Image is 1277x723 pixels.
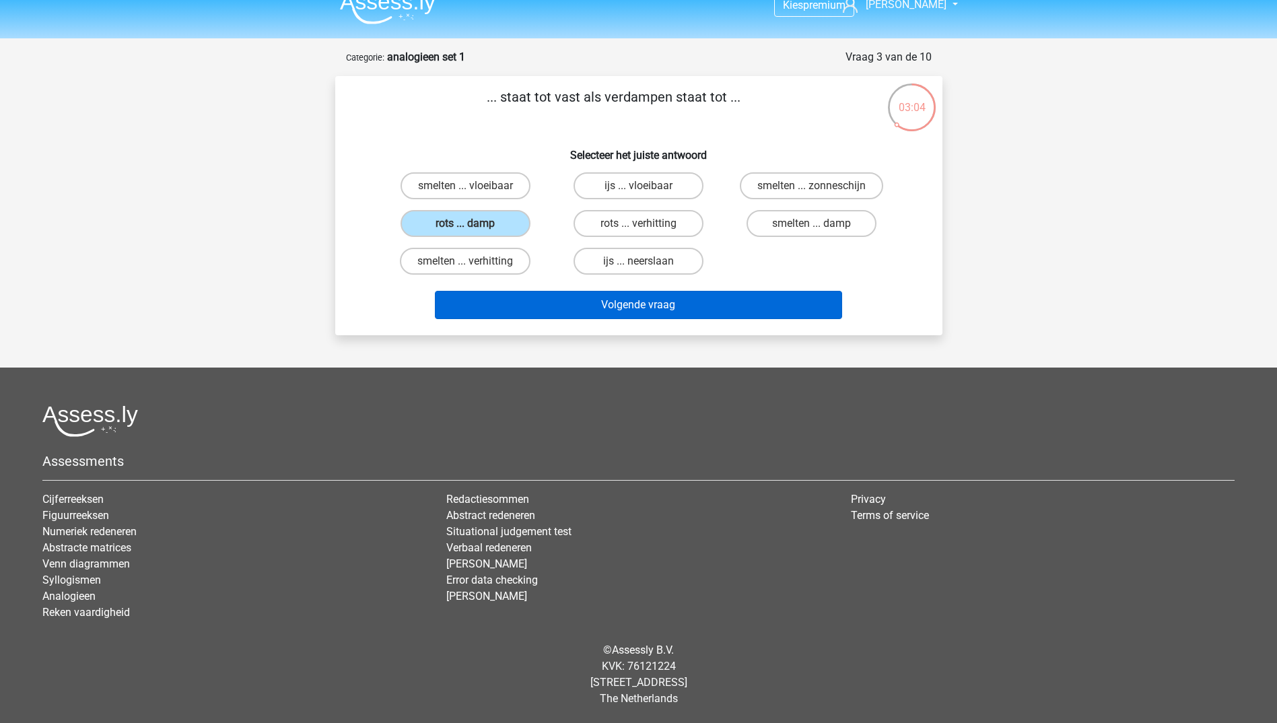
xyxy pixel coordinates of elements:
label: smelten ... vloeibaar [401,172,530,199]
label: smelten ... damp [747,210,876,237]
a: Abstract redeneren [446,509,535,522]
div: 03:04 [887,82,937,116]
a: [PERSON_NAME] [446,557,527,570]
strong: analogieen set 1 [387,50,465,63]
a: Error data checking [446,574,538,586]
a: Situational judgement test [446,525,572,538]
a: Cijferreeksen [42,493,104,506]
a: Syllogismen [42,574,101,586]
label: ijs ... vloeibaar [574,172,703,199]
button: Volgende vraag [435,291,842,319]
label: rots ... verhitting [574,210,703,237]
a: Terms of service [851,509,929,522]
h5: Assessments [42,453,1235,469]
div: Vraag 3 van de 10 [845,49,932,65]
a: Redactiesommen [446,493,529,506]
a: Analogieen [42,590,96,602]
div: © KVK: 76121224 [STREET_ADDRESS] The Netherlands [32,631,1245,718]
label: rots ... damp [401,210,530,237]
a: Privacy [851,493,886,506]
label: ijs ... neerslaan [574,248,703,275]
a: Abstracte matrices [42,541,131,554]
a: Verbaal redeneren [446,541,532,554]
a: Reken vaardigheid [42,606,130,619]
h6: Selecteer het juiste antwoord [357,138,921,162]
small: Categorie: [346,53,384,63]
label: smelten ... zonneschijn [740,172,883,199]
a: Venn diagrammen [42,557,130,570]
a: Assessly B.V. [612,644,674,656]
a: [PERSON_NAME] [446,590,527,602]
img: Assessly logo [42,405,138,437]
a: Figuurreeksen [42,509,109,522]
label: smelten ... verhitting [400,248,530,275]
p: ... staat tot vast als verdampen staat tot ... [357,87,870,127]
a: Numeriek redeneren [42,525,137,538]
